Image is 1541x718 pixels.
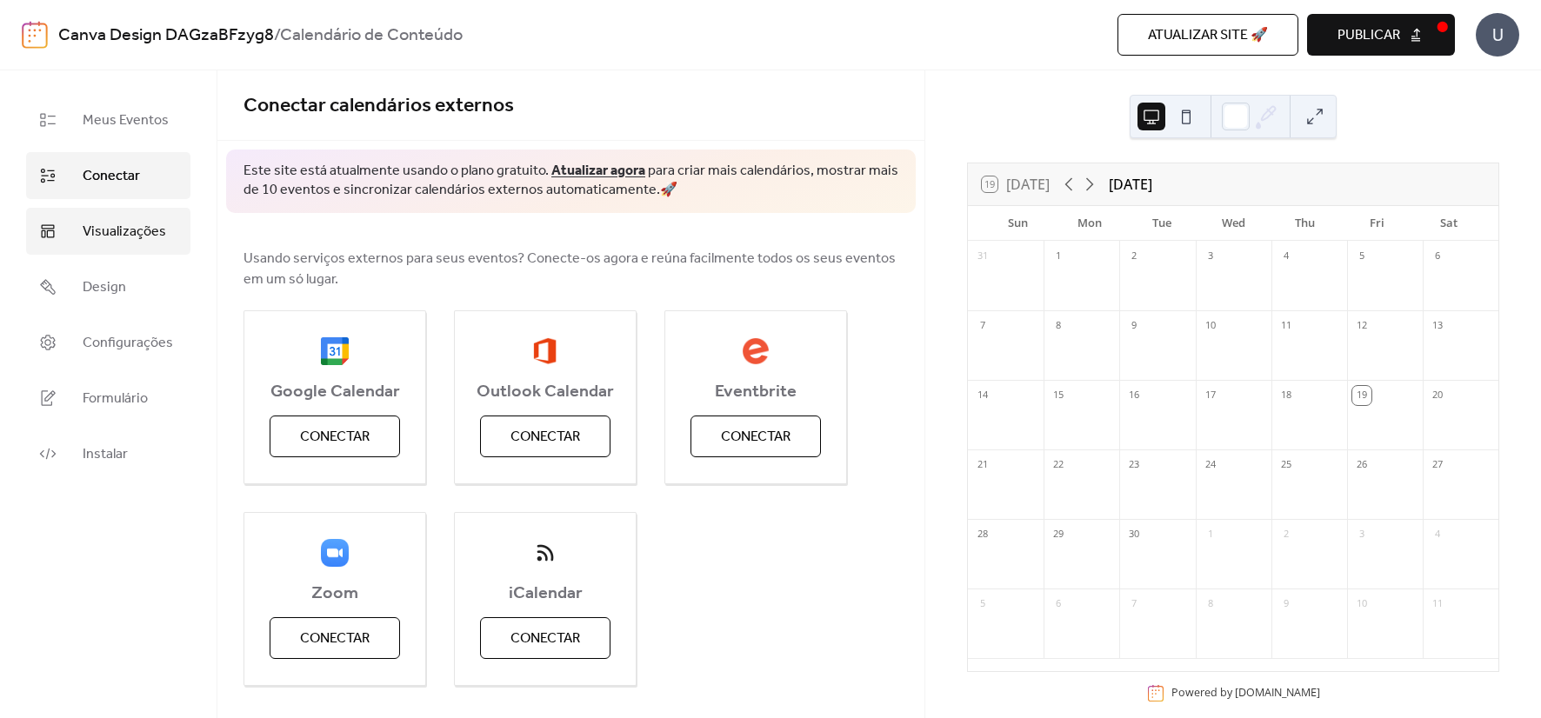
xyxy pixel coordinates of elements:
[1049,386,1068,405] div: 15
[1352,455,1371,475] div: 26
[1277,595,1296,614] div: 9
[973,595,992,614] div: 5
[973,247,992,266] div: 31
[973,316,992,336] div: 7
[274,19,280,52] b: /
[665,382,846,402] span: Eventbrite
[1201,455,1220,475] div: 24
[26,375,190,422] a: Formulário
[455,583,636,604] span: iCalendar
[973,455,992,475] div: 21
[973,525,992,544] div: 28
[1201,525,1220,544] div: 1
[1428,525,1447,544] div: 4
[321,539,349,567] img: zoom
[270,617,400,659] button: Conectar
[1428,316,1447,336] div: 13
[690,416,821,457] button: Conectar
[83,110,169,131] span: Meus Eventos
[243,249,898,290] span: Usando serviços externos para seus eventos? Conecte-os agora e reúna facilmente todos os seus eve...
[1235,685,1320,700] a: [DOMAIN_NAME]
[982,206,1054,241] div: Sun
[973,386,992,405] div: 14
[58,19,274,52] a: Canva Design DAGzaBFzyg8
[1197,206,1270,241] div: Wed
[480,416,610,457] button: Conectar
[26,96,190,143] a: Meus Eventos
[26,319,190,366] a: Configurações
[1352,247,1371,266] div: 5
[531,539,559,567] img: ical
[1201,316,1220,336] div: 10
[83,389,148,409] span: Formulário
[1049,316,1068,336] div: 8
[1124,455,1144,475] div: 23
[551,157,645,184] a: Atualizar agora
[1124,595,1144,614] div: 7
[83,333,173,354] span: Configurações
[1476,13,1519,57] div: U
[1049,595,1068,614] div: 6
[83,444,128,465] span: Instalar
[1054,206,1126,241] div: Mon
[22,21,48,49] img: logo
[270,416,400,457] button: Conectar
[1352,525,1371,544] div: 3
[1352,316,1371,336] div: 12
[1277,386,1296,405] div: 18
[1412,206,1484,241] div: Sat
[244,583,425,604] span: Zoom
[1049,455,1068,475] div: 22
[1049,525,1068,544] div: 29
[1428,386,1447,405] div: 20
[280,19,463,52] b: Calendário de Conteúdo
[26,430,190,477] a: Instalar
[1428,247,1447,266] div: 6
[1428,595,1447,614] div: 11
[1269,206,1341,241] div: Thu
[510,628,580,649] span: Conectar
[1124,316,1144,336] div: 9
[83,222,166,243] span: Visualizações
[243,162,898,201] span: Este site está atualmente usando o plano gratuito. para criar mais calendários, mostrar mais de 1...
[243,87,514,125] span: Conectar calendários externos
[742,337,770,365] img: eventbrite
[1171,685,1320,700] div: Powered by
[1201,386,1220,405] div: 17
[721,427,791,448] span: Conectar
[300,628,370,649] span: Conectar
[1124,386,1144,405] div: 16
[1109,174,1152,195] div: [DATE]
[510,427,580,448] span: Conectar
[1277,247,1296,266] div: 4
[1428,455,1447,475] div: 27
[26,208,190,255] a: Visualizações
[1277,316,1296,336] div: 11
[533,337,557,365] img: outlook
[300,427,370,448] span: Conectar
[1341,206,1413,241] div: Fri
[1148,25,1268,46] span: Atualizar site 🚀
[1338,25,1400,46] span: Publicar
[83,166,140,187] span: Conectar
[244,382,425,402] span: Google Calendar
[321,337,349,365] img: google
[1049,247,1068,266] div: 1
[1307,14,1455,56] button: Publicar
[1352,595,1371,614] div: 10
[26,152,190,199] a: Conectar
[1125,206,1197,241] div: Tue
[1201,595,1220,614] div: 8
[1352,386,1371,405] div: 19
[1117,14,1298,56] button: Atualizar site 🚀
[83,277,126,298] span: Design
[1277,525,1296,544] div: 2
[1201,247,1220,266] div: 3
[480,617,610,659] button: Conectar
[1124,525,1144,544] div: 30
[455,382,636,402] span: Outlook Calendar
[26,263,190,310] a: Design
[1277,455,1296,475] div: 25
[1124,247,1144,266] div: 2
